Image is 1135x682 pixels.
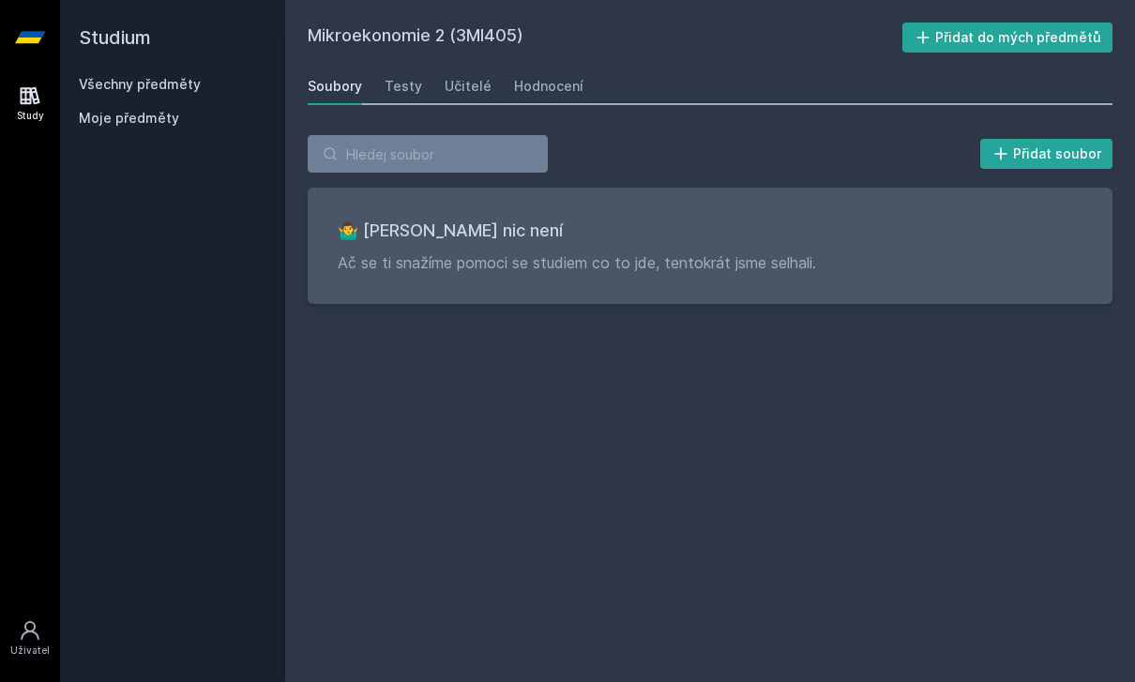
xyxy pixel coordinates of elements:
[980,139,1113,169] button: Přidat soubor
[514,68,583,105] a: Hodnocení
[385,77,422,96] div: Testy
[4,75,56,132] a: Study
[308,77,362,96] div: Soubory
[79,109,179,128] span: Moje předměty
[10,644,50,658] div: Uživatel
[17,109,44,123] div: Study
[445,77,492,96] div: Učitelé
[308,68,362,105] a: Soubory
[308,135,548,173] input: Hledej soubor
[338,218,1082,244] h3: 🤷‍♂️ [PERSON_NAME] nic není
[4,610,56,667] a: Uživatel
[445,68,492,105] a: Učitelé
[902,23,1113,53] button: Přidat do mých předmětů
[79,76,201,92] a: Všechny předměty
[385,68,422,105] a: Testy
[308,23,902,53] h2: Mikroekonomie 2 (3MI405)
[338,251,1082,274] p: Ač se ti snažíme pomoci se studiem co to jde, tentokrát jsme selhali.
[514,77,583,96] div: Hodnocení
